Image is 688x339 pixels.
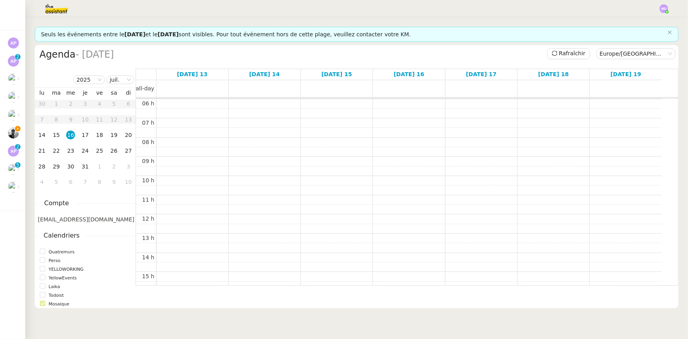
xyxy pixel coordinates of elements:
[78,89,93,96] th: jeu.
[45,257,63,265] span: Perso
[107,174,121,190] td: 09/08/2025
[121,89,136,96] th: dim.
[121,159,136,175] td: 03/08/2025
[52,178,61,186] div: 5
[45,274,80,282] span: YellowEvents
[140,176,156,185] div: 10 h
[145,31,158,37] span: et le
[63,174,78,190] td: 06/08/2025
[52,146,61,155] div: 22
[547,48,590,59] button: Rafraîchir
[609,69,643,80] a: 19 juillet 2025
[41,31,125,37] span: Seuls les événements entre le
[52,162,61,171] div: 29
[35,174,49,190] td: 04/08/2025
[140,234,156,243] div: 13 h
[95,131,104,139] div: 18
[37,178,46,186] div: 4
[37,230,86,241] span: Calendriers
[8,56,19,67] img: svg
[66,146,75,155] div: 23
[45,292,67,300] span: Todoist
[16,162,19,169] p: 5
[110,131,118,139] div: 19
[124,131,133,139] div: 20
[8,182,19,193] img: users%2F9mvJqJUvllffspLsQzytnd0Nt4c2%2Favatar%2F82da88e3-d90d-4e39-b37d-dcb7941179ae
[158,31,179,37] span: [DATE]
[140,138,156,147] div: 08 h
[175,69,209,80] a: 13 juillet 2025
[78,159,93,175] td: 31/07/2025
[140,157,156,166] div: 09 h
[121,174,136,190] td: 10/08/2025
[76,49,114,60] span: - [DATE]
[140,272,156,281] div: 15 h
[63,89,78,96] th: mer.
[95,162,104,171] div: 1
[8,146,19,157] img: svg
[78,127,93,143] td: 17/07/2025
[39,49,76,60] span: Agenda
[76,76,102,84] nz-select-item: 2025
[52,131,61,139] div: 15
[15,144,21,150] nz-badge-sup: 2
[660,4,668,13] img: svg
[124,162,133,171] div: 3
[49,174,64,190] td: 05/08/2025
[8,92,19,103] img: users%2FoU9mdHte1obU4mgbfL3mcCoP1F12%2Favatar%2F1be82a40-f611-465c-b415-bc30ec7e3527
[92,143,107,159] td: 25/07/2025
[92,127,107,143] td: 18/07/2025
[78,174,93,190] td: 07/08/2025
[66,178,75,186] div: 6
[35,143,49,159] td: 21/07/2025
[66,162,75,171] div: 30
[37,162,46,171] div: 28
[559,49,585,58] span: Rafraîchir
[125,31,145,37] span: [DATE]
[38,216,134,223] span: [EMAIL_ADDRESS][DOMAIN_NAME]
[179,31,411,37] span: sont visibles. Pour tout événement hors de cette plage, veuillez contacter votre KM.
[66,131,75,139] div: 16
[110,146,118,155] div: 26
[49,89,64,96] th: mar.
[63,127,78,143] td: 16/07/2025
[15,162,21,168] nz-badge-sup: 5
[124,178,133,186] div: 10
[95,178,104,186] div: 8
[49,159,64,175] td: 29/07/2025
[392,69,426,80] a: 16 juillet 2025
[81,131,89,139] div: 17
[49,127,64,143] td: 15/07/2025
[35,89,49,96] th: lun.
[15,54,21,60] nz-badge-sup: 2
[110,178,118,186] div: 9
[124,146,133,155] div: 27
[81,162,89,171] div: 31
[81,146,89,155] div: 24
[110,76,131,84] nz-select-item: juil.
[45,283,63,291] span: Laika
[37,146,46,155] div: 21
[140,253,156,262] div: 14 h
[600,49,672,59] nz-select-item: Europe/Paris
[92,89,107,96] th: ven.
[8,37,19,49] img: svg
[45,300,72,308] span: Mosaique
[92,159,107,175] td: 01/08/2025
[45,266,87,273] span: YELLOWORKING
[92,174,107,190] td: 08/08/2025
[464,69,498,80] a: 17 juillet 2025
[45,248,78,256] span: Quatremurs
[140,99,156,108] div: 06 h
[16,54,19,61] p: 2
[63,143,78,159] td: 23/07/2025
[107,89,121,96] th: sam.
[8,127,19,139] img: ee3399b4-027e-46f8-8bb8-fca30cb6f74c
[121,127,136,143] td: 20/07/2025
[63,159,78,175] td: 30/07/2025
[537,69,571,80] a: 18 juillet 2025
[121,143,136,159] td: 27/07/2025
[107,127,121,143] td: 19/07/2025
[35,127,49,143] td: 14/07/2025
[140,118,156,127] div: 07 h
